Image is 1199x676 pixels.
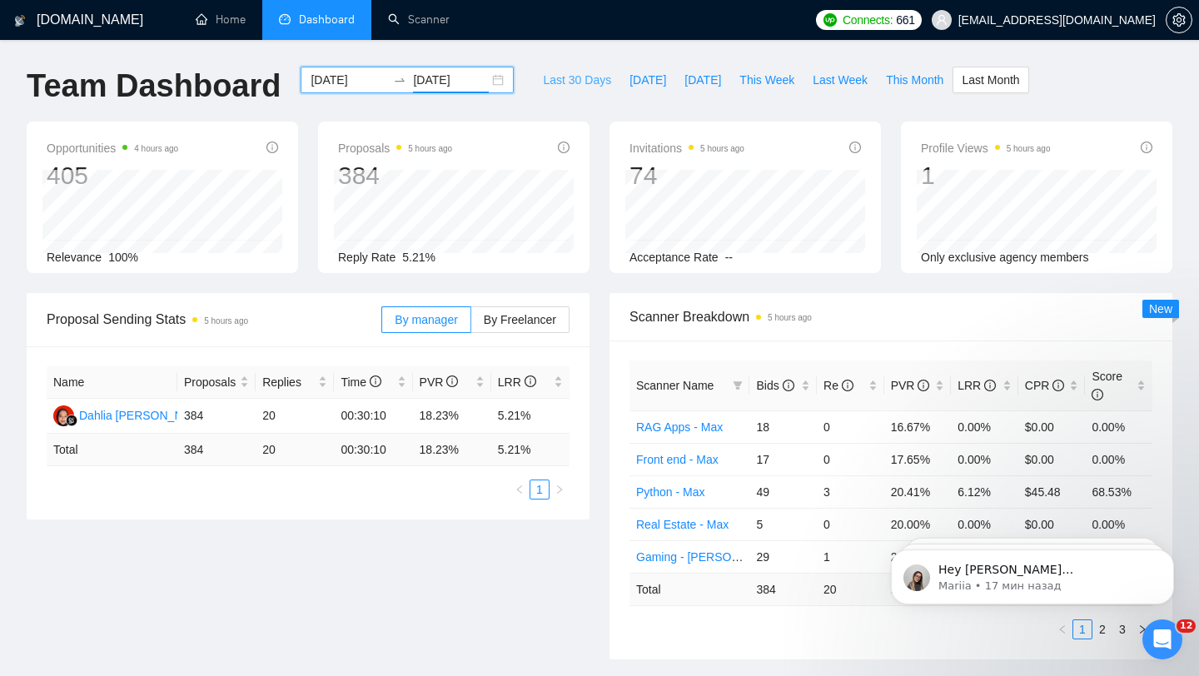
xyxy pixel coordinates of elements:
div: 384 [338,160,452,191]
span: info-circle [783,380,794,391]
button: Last Week [803,67,877,93]
button: This Month [877,67,953,93]
span: 661 [896,11,914,29]
time: 4 hours ago [134,144,178,153]
td: 20 [256,399,334,434]
button: Last 30 Days [534,67,620,93]
th: Replies [256,366,334,399]
td: 0.00% [1085,508,1152,540]
input: End date [413,71,489,89]
span: Last Week [813,71,868,89]
td: 29 [749,540,817,573]
td: 5 [749,508,817,540]
td: 16.67% [884,410,952,443]
td: $0.00 [1018,508,1086,540]
span: [DATE] [684,71,721,89]
img: upwork-logo.png [823,13,837,27]
span: Acceptance Rate [629,251,719,264]
td: 0 [817,443,884,475]
th: Name [47,366,177,399]
span: Replies [262,373,315,391]
td: 18 [749,410,817,443]
td: 0.00% [951,410,1018,443]
span: PVR [420,375,459,389]
span: CPR [1025,379,1064,392]
span: LRR [498,375,536,389]
span: info-circle [984,380,996,391]
a: Python - Max [636,485,704,499]
span: info-circle [446,375,458,387]
td: 384 [749,573,817,605]
span: Scanner Name [636,379,714,392]
td: 17.65% [884,443,952,475]
td: 00:30:10 [334,434,412,466]
td: 5.21% [491,399,570,434]
a: searchScanner [388,12,450,27]
span: info-circle [842,380,853,391]
span: info-circle [918,380,929,391]
span: LRR [958,379,996,392]
span: This Month [886,71,943,89]
span: user [936,14,948,26]
td: 18.23% [413,399,491,434]
span: Reply Rate [338,251,396,264]
td: 20.41% [884,475,952,508]
span: New [1149,302,1172,316]
img: gigradar-bm.png [66,415,77,426]
button: [DATE] [675,67,730,93]
td: 5.21 % [491,434,570,466]
span: info-circle [1092,389,1103,400]
span: to [393,73,406,87]
span: info-circle [266,142,278,153]
iframe: Intercom notifications сообщение [866,514,1199,631]
span: filter [733,380,743,390]
time: 5 hours ago [768,313,812,322]
span: Proposals [338,138,452,158]
td: 0 [817,410,884,443]
span: Connects: [843,11,893,29]
span: info-circle [1141,142,1152,153]
button: [DATE] [620,67,675,93]
td: 0.00% [951,443,1018,475]
td: 3 [817,475,884,508]
span: Only exclusive agency members [921,251,1089,264]
span: setting [1167,13,1192,27]
td: 384 [177,399,256,434]
td: Total [629,573,749,605]
td: 1 [817,540,884,573]
a: DWDahlia [PERSON_NAME] [53,408,211,421]
span: 12 [1177,619,1196,633]
td: $0.00 [1018,410,1086,443]
span: Opportunities [47,138,178,158]
li: 1 [530,480,550,500]
input: Start date [311,71,386,89]
span: By Freelancer [484,313,556,326]
a: Gaming - [PERSON_NAME] [636,550,784,564]
button: This Week [730,67,803,93]
td: 0.00% [951,508,1018,540]
td: $45.48 [1018,475,1086,508]
span: Re [823,379,853,392]
a: setting [1166,13,1192,27]
div: 405 [47,160,178,191]
span: dashboard [279,13,291,25]
div: 1 [921,160,1051,191]
a: Front end - Max [636,453,719,466]
time: 5 hours ago [700,144,744,153]
span: info-circle [1052,380,1064,391]
td: 20 [817,573,884,605]
td: 20 [256,434,334,466]
span: Relevance [47,251,102,264]
span: This Week [739,71,794,89]
h1: Team Dashboard [27,67,281,106]
span: Invitations [629,138,744,158]
span: Last Month [962,71,1019,89]
span: info-circle [558,142,570,153]
td: Total [47,434,177,466]
td: 0.00% [1085,410,1152,443]
td: 68.53% [1085,475,1152,508]
span: Proposal Sending Stats [47,309,381,330]
img: logo [14,7,26,34]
